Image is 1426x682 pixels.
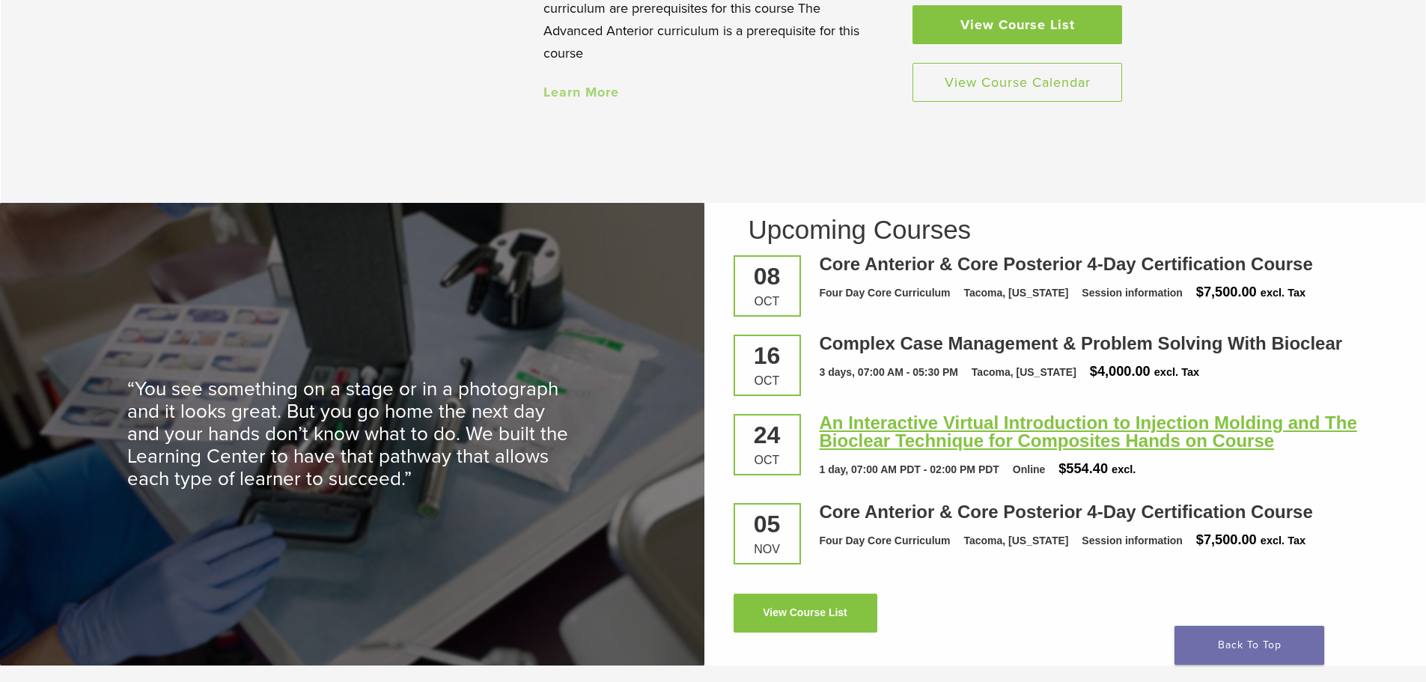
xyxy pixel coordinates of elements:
div: Tacoma, [US_STATE] [972,365,1076,380]
span: $7,500.00 [1196,284,1257,299]
a: Complex Case Management & Problem Solving With Bioclear [820,333,1343,353]
p: “You see something on a stage or in a photograph and it looks great. But you go home the next day... [127,378,576,490]
span: $7,500.00 [1196,532,1257,547]
div: Tacoma, [US_STATE] [963,533,1068,549]
div: 05 [746,512,788,536]
div: Tacoma, [US_STATE] [963,285,1068,301]
a: View Course List [912,5,1122,44]
h2: Upcoming Courses [749,216,1401,243]
div: Oct [746,296,788,308]
span: excl. Tax [1261,535,1305,546]
div: Oct [746,454,788,466]
a: Back To Top [1174,626,1324,665]
span: excl. [1112,463,1136,475]
div: 1 day, 07:00 AM PDT - 02:00 PM PDT [820,462,999,478]
div: 16 [746,344,788,368]
span: $4,000.00 [1090,364,1151,379]
a: An Interactive Virtual Introduction to Injection Molding and The Bioclear Technique for Composite... [820,412,1357,451]
div: Online [1013,462,1046,478]
a: Core Anterior & Core Posterior 4-Day Certification Course [820,502,1313,522]
a: Core Anterior & Core Posterior 4-Day Certification Course [820,254,1313,274]
div: 3 days, 07:00 AM - 05:30 PM [820,365,958,380]
div: Four Day Core Curriculum [820,285,951,301]
div: Session information [1082,285,1183,301]
div: 08 [746,264,788,288]
a: Learn More [543,84,619,100]
span: excl. Tax [1261,287,1305,299]
span: $554.40 [1058,461,1108,476]
div: Session information [1082,533,1183,549]
div: Oct [746,375,788,387]
span: excl. Tax [1154,366,1199,378]
a: View Course Calendar [912,63,1122,102]
div: 24 [746,423,788,447]
div: Nov [746,544,788,555]
a: View Course List [734,594,877,633]
div: Four Day Core Curriculum [820,533,951,549]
